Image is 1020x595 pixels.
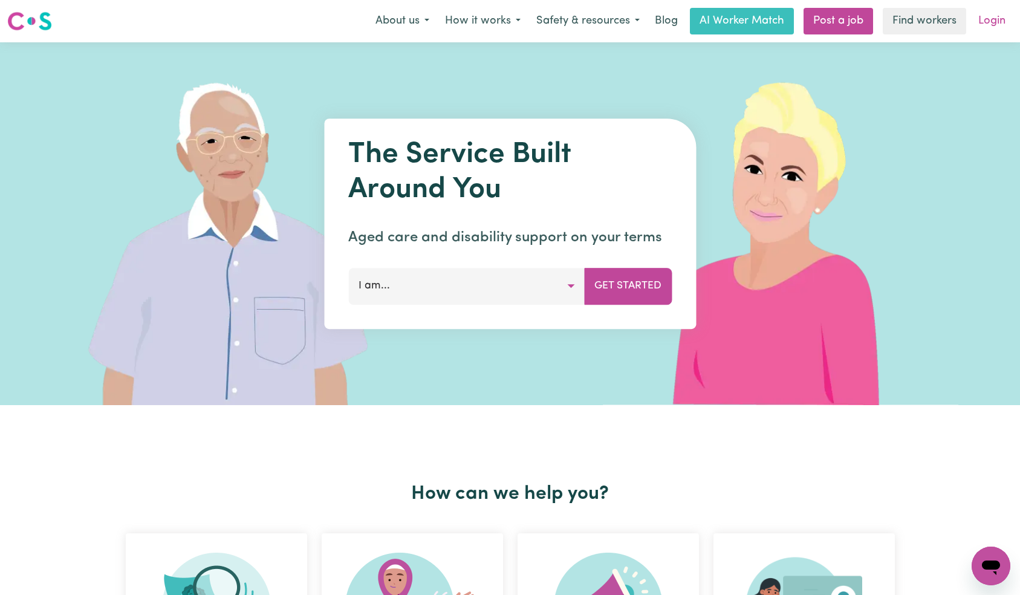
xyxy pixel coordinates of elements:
iframe: Button to launch messaging window [972,547,1010,585]
a: AI Worker Match [690,8,794,34]
button: I am... [348,268,585,304]
img: Careseekers logo [7,10,52,32]
button: About us [368,8,437,34]
a: Blog [648,8,685,34]
a: Post a job [804,8,873,34]
p: Aged care and disability support on your terms [348,227,672,249]
h2: How can we help you? [119,483,902,506]
a: Login [971,8,1013,34]
a: Find workers [883,8,966,34]
a: Careseekers logo [7,7,52,35]
button: Safety & resources [528,8,648,34]
button: Get Started [584,268,672,304]
h1: The Service Built Around You [348,138,672,207]
button: How it works [437,8,528,34]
